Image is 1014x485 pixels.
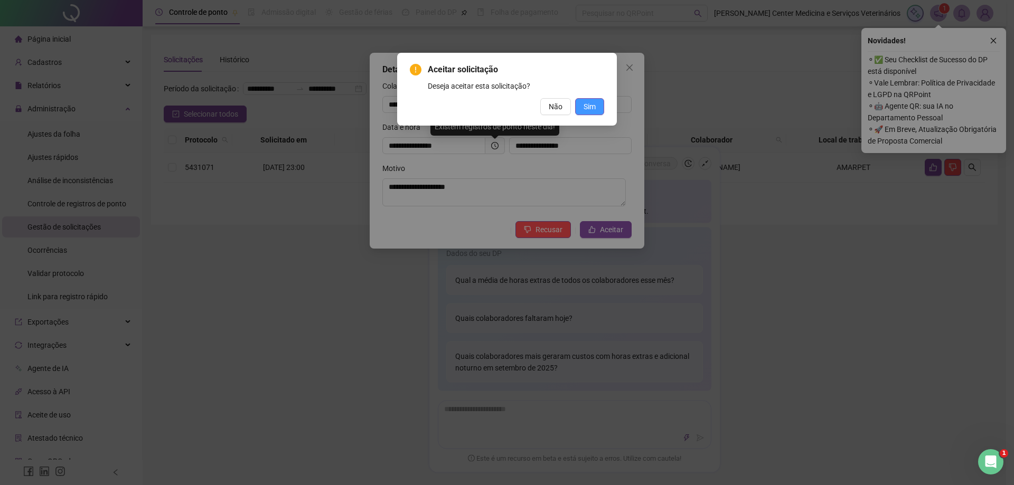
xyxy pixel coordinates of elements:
button: Sim [575,98,604,115]
span: Sim [584,101,596,112]
button: Não [540,98,571,115]
div: Deseja aceitar esta solicitação? [428,80,604,92]
span: Aceitar solicitação [428,63,604,76]
span: exclamation-circle [410,64,421,75]
span: 1 [1000,449,1008,458]
span: Não [549,101,562,112]
iframe: Intercom live chat [978,449,1003,474]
